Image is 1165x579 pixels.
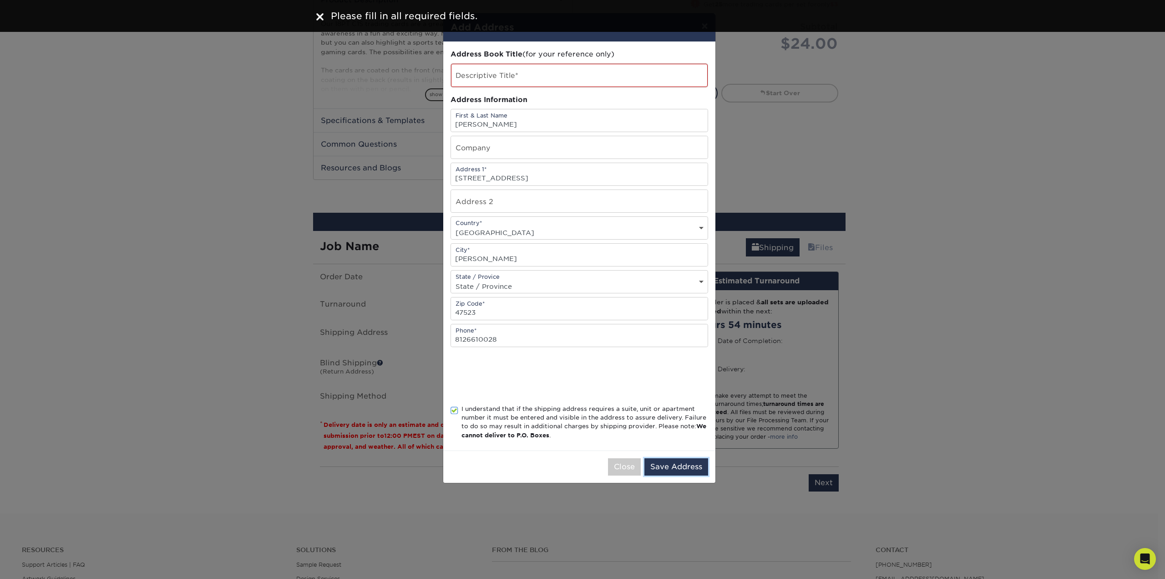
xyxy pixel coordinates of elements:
div: I understand that if the shipping address requires a suite, unit or apartment number it must be e... [461,405,708,440]
div: Address Information [451,95,708,105]
button: Close [608,458,641,476]
b: We cannot deliver to P.O. Boxes [461,423,706,438]
span: Please fill in all required fields. [331,10,477,21]
div: Open Intercom Messenger [1134,548,1156,570]
img: close [316,13,324,20]
div: (for your reference only) [451,49,708,60]
iframe: reCAPTCHA [451,358,589,394]
button: Save Address [644,458,708,476]
span: Address Book Title [451,50,522,58]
